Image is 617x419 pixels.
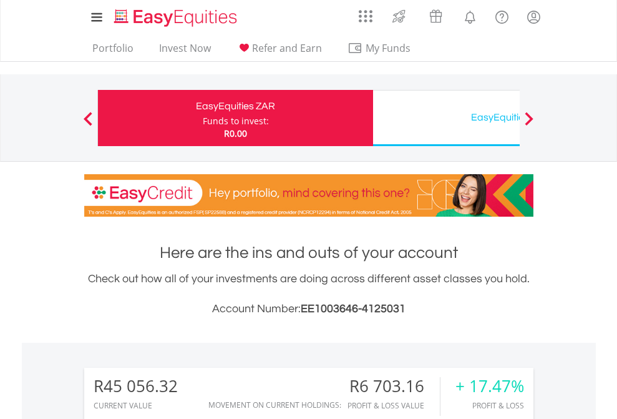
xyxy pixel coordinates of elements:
div: R6 703.16 [347,377,440,395]
a: Vouchers [417,3,454,26]
a: Refer and Earn [231,42,327,61]
div: Movement on Current Holdings: [208,401,341,409]
a: Portfolio [87,42,138,61]
div: Check out how all of your investments are doing across different asset classes you hold. [84,270,533,318]
a: Notifications [454,3,486,28]
a: FAQ's and Support [486,3,518,28]
button: Next [517,118,542,131]
img: thrive-v2.svg [389,6,409,26]
h3: Account Number: [84,300,533,318]
div: Profit & Loss Value [347,402,440,410]
div: R45 056.32 [94,377,178,395]
span: R0.00 [224,127,247,139]
a: Invest Now [154,42,216,61]
img: EasyCredit Promotion Banner [84,174,533,217]
span: Refer and Earn [252,41,322,55]
div: CURRENT VALUE [94,402,178,410]
div: + 17.47% [455,377,524,395]
button: Previous [75,118,100,131]
div: Profit & Loss [455,402,524,410]
span: EE1003646-4125031 [301,303,406,315]
div: EasyEquities ZAR [105,97,366,115]
img: vouchers-v2.svg [425,6,446,26]
a: My Profile [518,3,550,31]
div: Funds to invest: [203,115,269,127]
img: grid-menu-icon.svg [359,9,372,23]
a: Home page [109,3,242,28]
a: AppsGrid [351,3,381,23]
img: EasyEquities_Logo.png [112,7,242,28]
h1: Here are the ins and outs of your account [84,242,533,264]
span: My Funds [347,40,429,56]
